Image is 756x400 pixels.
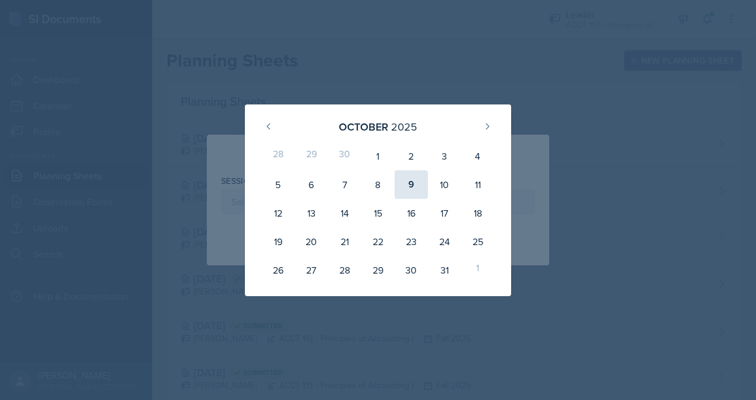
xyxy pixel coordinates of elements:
div: 30 [328,142,361,170]
div: 17 [428,199,461,227]
div: 7 [328,170,361,199]
div: 19 [262,227,295,256]
div: 1 [461,256,494,284]
div: 11 [461,170,494,199]
div: 8 [361,170,395,199]
div: 24 [428,227,461,256]
div: 9 [395,170,428,199]
div: 10 [428,170,461,199]
div: 5 [262,170,295,199]
div: 31 [428,256,461,284]
div: October [339,119,388,135]
div: 23 [395,227,428,256]
div: 6 [295,170,328,199]
div: 27 [295,256,328,284]
div: 2 [395,142,428,170]
div: 18 [461,199,494,227]
div: 26 [262,256,295,284]
div: 29 [295,142,328,170]
div: 21 [328,227,361,256]
div: 15 [361,199,395,227]
div: 25 [461,227,494,256]
div: 16 [395,199,428,227]
div: 2025 [391,119,417,135]
div: 3 [428,142,461,170]
div: 1 [361,142,395,170]
div: 13 [295,199,328,227]
div: 28 [328,256,361,284]
div: 12 [262,199,295,227]
div: 30 [395,256,428,284]
div: 4 [461,142,494,170]
div: 14 [328,199,361,227]
div: 22 [361,227,395,256]
div: 28 [262,142,295,170]
div: 20 [295,227,328,256]
div: 29 [361,256,395,284]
